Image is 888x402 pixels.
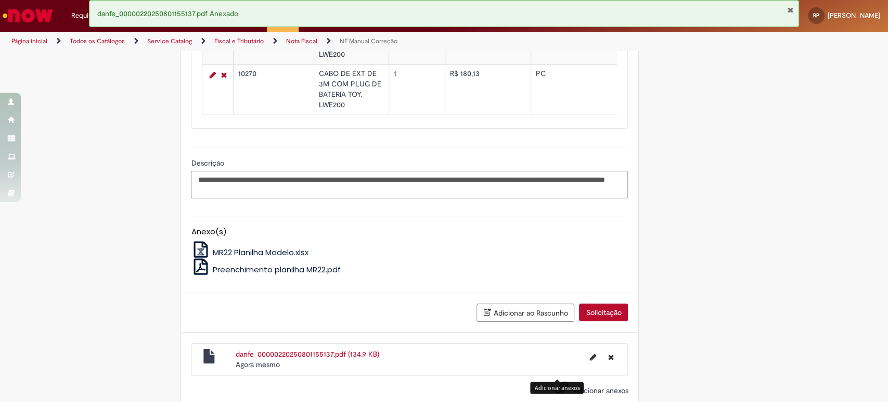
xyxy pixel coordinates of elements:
time: 30/09/2025 20:17:40 [236,360,280,369]
button: Solicitação [579,304,628,321]
button: Adicionar ao Rascunho [477,304,574,322]
span: [PERSON_NAME] [828,11,880,20]
a: Editar Linha 6 [207,69,218,81]
a: Remover linha 6 [218,69,229,81]
a: MR22 Planilha Modelo.xlsx [191,247,308,258]
span: Preenchimento planilha MR22.pdf [213,264,341,275]
a: Preenchimento planilha MR22.pdf [191,264,341,275]
img: ServiceNow [1,5,55,26]
td: PC [531,64,663,115]
a: Nota Fiscal [286,37,317,45]
ul: Trilhas de página [8,32,584,51]
td: 10270 [234,64,314,115]
span: danfe_00000220250801155137.pdf Anexado [97,9,238,18]
textarea: Descrição [191,171,628,199]
button: Adicionar anexos [552,378,571,402]
span: MR22 Planilha Modelo.xlsx [213,247,308,258]
td: R$ 180,13 [445,64,531,115]
span: Agora mesmo [236,360,280,369]
a: Fiscal e Tributário [214,37,264,45]
button: Fechar Notificação [787,6,793,14]
td: CABO DE EXT DE 3M COM PLUG DE BATERIA TOY. LWE200 [314,64,389,115]
button: Editar nome de arquivo danfe_00000220250801155137.pdf [583,349,602,366]
span: Requisições [71,10,108,21]
a: Service Catalog [147,37,192,45]
h5: Anexo(s) [191,228,628,236]
a: Todos os Catálogos [70,37,125,45]
td: 1 [389,64,445,115]
div: Adicionar anexos [530,382,584,394]
a: NF Manual Correção [340,37,397,45]
span: Descrição [191,158,226,168]
a: Página inicial [11,37,47,45]
span: Adicionar anexos [573,386,628,395]
span: RP [813,12,819,19]
button: Excluir danfe_00000220250801155137.pdf [601,349,620,366]
a: danfe_00000220250801155137.pdf (134.9 KB) [236,349,379,359]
